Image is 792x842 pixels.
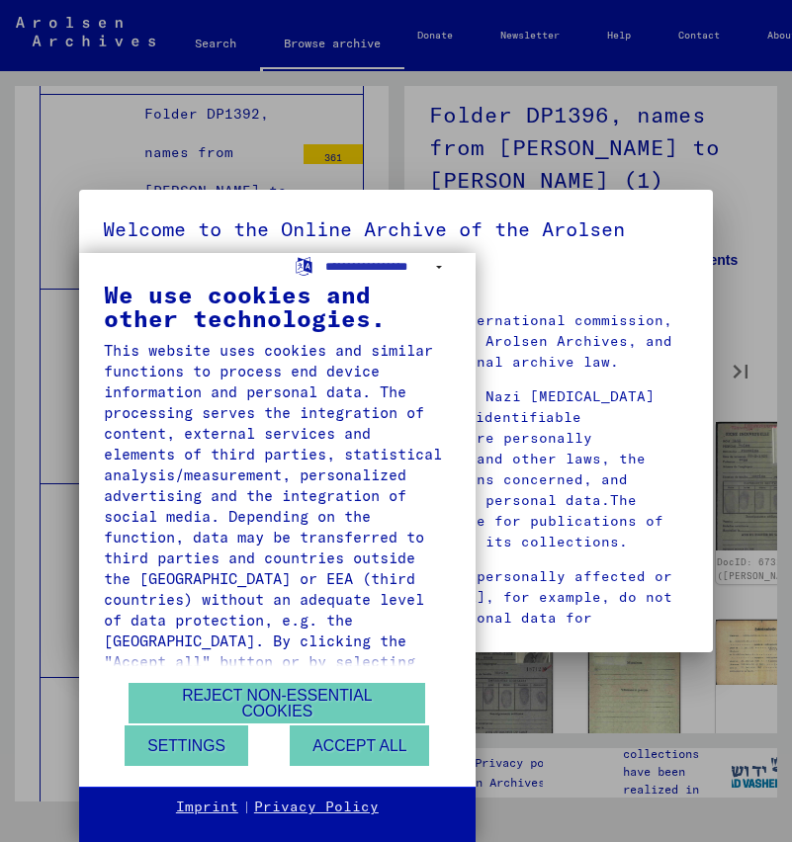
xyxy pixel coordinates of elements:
[104,283,451,330] div: We use cookies and other technologies.
[129,683,425,723] button: Reject non-essential cookies
[254,798,379,817] a: Privacy Policy
[125,725,248,766] button: Settings
[290,725,429,766] button: Accept all
[104,340,451,797] div: This website uses cookies and similar functions to process end device information and personal da...
[176,798,238,817] a: Imprint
